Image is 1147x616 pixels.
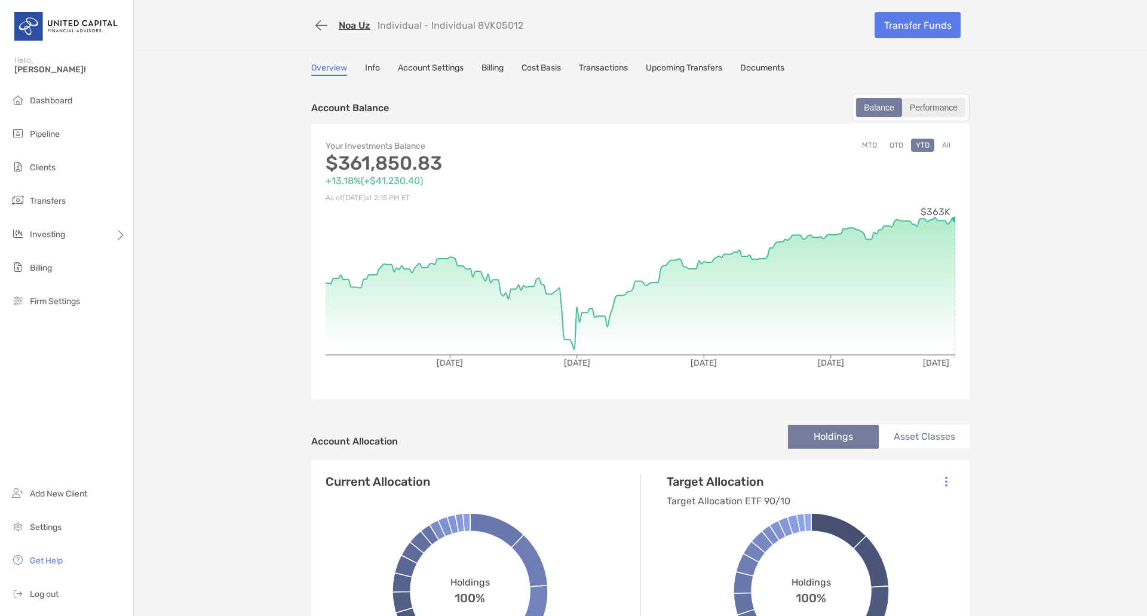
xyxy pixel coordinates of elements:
[885,139,908,152] button: QTD
[818,358,844,368] tspan: [DATE]
[365,63,380,76] a: Info
[945,476,947,487] img: Icon List Menu
[14,65,126,75] span: [PERSON_NAME]!
[30,589,59,599] span: Log out
[11,586,25,600] img: logout icon
[326,191,640,206] p: As of [DATE] at 2:15 PM ET
[398,63,464,76] a: Account Settings
[857,99,901,116] div: Balance
[11,93,25,107] img: dashboard icon
[30,489,87,499] span: Add New Client
[875,12,961,38] a: Transfer Funds
[30,263,52,273] span: Billing
[937,139,955,152] button: All
[667,494,790,508] p: Target Allocation ETF 90/10
[311,436,398,447] h4: Account Allocation
[455,588,485,605] span: 100%
[326,139,640,154] p: Your Investments Balance
[14,5,119,48] img: United Capital Logo
[30,296,80,307] span: Firm Settings
[11,553,25,567] img: get-help icon
[30,196,66,206] span: Transfers
[903,99,964,116] div: Performance
[30,96,72,106] span: Dashboard
[522,63,561,76] a: Cost Basis
[11,293,25,308] img: firm-settings icon
[437,358,463,368] tspan: [DATE]
[311,63,347,76] a: Overview
[792,577,831,588] span: Holdings
[378,20,523,31] p: Individual - Individual 8VK05012
[691,358,717,368] tspan: [DATE]
[11,226,25,241] img: investing icon
[857,139,882,152] button: MTD
[796,588,826,605] span: 100%
[579,63,628,76] a: Transactions
[740,63,784,76] a: Documents
[11,160,25,174] img: clients icon
[482,63,504,76] a: Billing
[11,193,25,207] img: transfers icon
[30,163,56,173] span: Clients
[911,139,934,152] button: YTD
[11,486,25,500] img: add_new_client icon
[852,94,970,121] div: segmented control
[923,358,949,368] tspan: [DATE]
[311,100,389,115] p: Account Balance
[11,519,25,534] img: settings icon
[30,229,65,240] span: Investing
[326,156,640,171] p: $361,850.83
[564,358,590,368] tspan: [DATE]
[30,129,60,139] span: Pipeline
[30,522,62,532] span: Settings
[646,63,722,76] a: Upcoming Transfers
[339,20,370,31] a: Noa Uz
[667,474,790,489] h4: Target Allocation
[11,260,25,274] img: billing icon
[921,206,950,217] tspan: $363K
[11,126,25,140] img: pipeline icon
[788,425,879,449] li: Holdings
[326,474,430,489] h4: Current Allocation
[450,577,490,588] span: Holdings
[879,425,970,449] li: Asset Classes
[326,173,640,188] p: +13.18% ( +$41,230.40 )
[30,556,63,566] span: Get Help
